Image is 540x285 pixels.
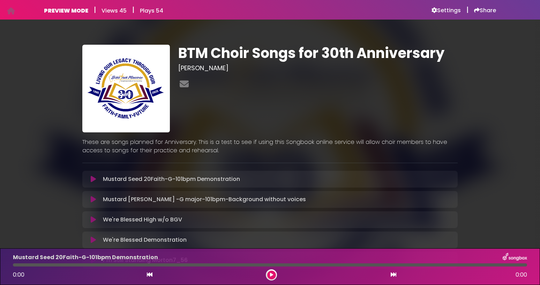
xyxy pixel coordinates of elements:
[140,7,163,14] h6: Plays 54
[178,64,458,72] h3: [PERSON_NAME]
[132,6,134,14] h5: |
[94,6,96,14] h5: |
[503,253,527,262] img: songbox-logo-white.png
[13,271,24,279] span: 0:00
[44,7,88,14] h6: PREVIEW MODE
[103,195,306,204] p: Mustard [PERSON_NAME] -G major-101bpm-Background without voices
[103,175,240,183] p: Mustard Seed 20Faith-G-101bpm Demonstration
[432,7,461,14] a: Settings
[466,6,468,14] h5: |
[103,236,187,244] p: We're Blessed Demonstration
[516,271,527,279] span: 0:00
[13,253,158,262] p: Mustard Seed 20Faith-G-101bpm Demonstration
[82,45,170,132] img: 4rtNFwSvTUi8ptlHzujV
[82,138,458,155] p: These are songs planned for Anniversary. This is a test to see if using this Songbook online serv...
[178,45,458,61] h1: BTM Choir Songs for 30th Anniversary
[102,7,127,14] h6: Views 45
[474,7,496,14] a: Share
[103,215,182,224] p: We're Blessed High w/o BGV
